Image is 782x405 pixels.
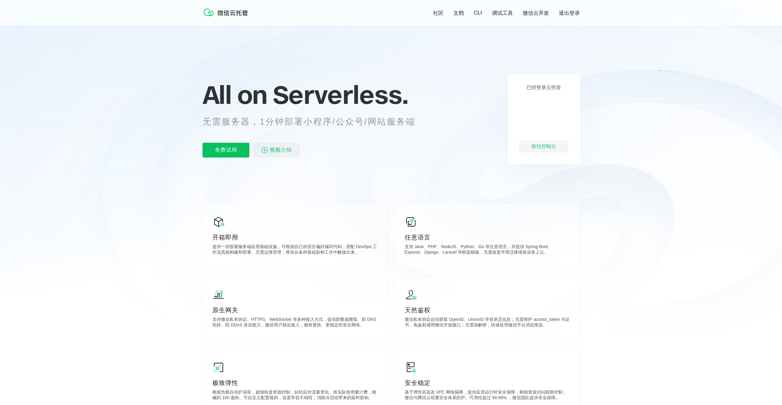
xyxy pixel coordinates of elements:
[203,143,249,157] p: 免费试用
[526,84,561,91] p: 已经登录云托管
[212,378,378,387] p: 极致弹性
[270,143,292,157] span: 视频介绍
[212,306,378,314] p: 原生网关
[212,317,378,329] p: 支持微信私有协议、HTTPS、WebSocket 等多种接入方式，提供防数据爬取、防 DNS 劫持、防 DDoS 攻击能力，微信用户就近接入，拥有更快、更稳定的安全网络。
[492,10,513,17] a: 调试工具
[261,146,268,154] img: video_play.svg
[405,244,570,256] p: 支持 Java、PHP、NodeJS、Python、Go 等任意语言，并提供 Spring Boot、Express、Django、Laravel 等框架模板，无需改造平滑迁移现有业务上云。
[405,390,570,402] p: 基于弹性容器及 VPC 网络隔离，提供应用运行时安全保障，精细资源访问权限控制，微信与腾讯云双重安全体系防护。可用性超过 99.99% ，微信团队提供专业保障。
[433,10,444,17] a: 社区
[519,140,568,153] div: 前往控制台
[203,14,252,19] a: 微信云托管
[474,10,482,16] a: CLI
[405,306,570,314] p: 天然鉴权
[273,79,408,110] span: Serverless.
[212,233,378,242] p: 开箱即用
[212,244,378,256] p: 提供一切部署服务端应用基础设施，可根据自己的语言偏好编写代码，搭配 DevOps 工作流高效构建和部署。无需运维管理，将你从各种基础架构工作中解放出来。
[203,79,267,110] span: All on
[559,10,580,17] a: 退出登录
[453,10,464,17] a: 文档
[405,233,570,242] p: 任意语言
[203,116,427,128] p: 无需服务器，1分钟部署小程序/公众号/网站服务端
[203,6,252,18] img: 微信云托管
[405,317,570,329] p: 微信私有协议自动获取 OpenID、UnionID 等登录态信息；无需维护 access_token 与证书，免鉴权调用微信开放接口；无需加解密，快速处理微信平台消息推送。
[523,10,549,17] a: 微信云开发
[405,378,570,387] p: 安全稳定
[212,390,378,402] p: 根据负载自动扩缩容，超细粒度资源控制，轻松应对流量变化。按实际使用量计费，精确到 100 毫秒。可自定义配置规则，设置常驻不销毁，消除冷启动带来的延时影响。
